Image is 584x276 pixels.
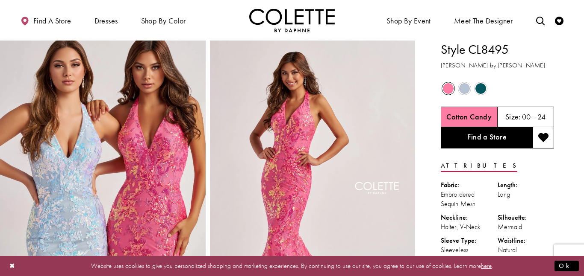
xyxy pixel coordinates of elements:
button: Add to wishlist [533,127,554,148]
button: Close Dialog [5,259,20,273]
a: Check Wishlist [553,9,566,32]
div: Product color controls state depends on size chosen [441,81,554,97]
span: Dresses [92,9,120,32]
div: Silhouette: [498,213,555,222]
a: Find a Store [441,127,533,148]
a: Visit Home Page [249,9,335,32]
span: Shop by color [141,17,186,25]
span: Shop by color [139,9,188,32]
p: Website uses cookies to give you personalized shopping and marketing experiences. By continuing t... [62,260,522,272]
span: Meet the designer [454,17,513,25]
a: Find a store [18,9,73,32]
div: Neckline: [441,213,498,222]
div: Embroidered Sequin Mesh [441,190,498,209]
img: Colette by Daphne [249,9,335,32]
a: Meet the designer [452,9,515,32]
div: Long [498,190,555,199]
div: Mermaid [498,222,555,232]
div: Cotton Candy [441,81,456,96]
div: Waistline: [498,236,555,245]
div: Ice Blue [457,81,472,96]
div: Sleeve Type: [441,236,498,245]
div: Length: [498,180,555,190]
div: Natural [498,245,555,255]
button: Submit Dialog [555,261,579,271]
span: Find a store [33,17,71,25]
span: Dresses [94,17,118,25]
a: here [481,261,492,270]
span: Size: [505,112,521,122]
div: Sleeveless [441,245,498,255]
h1: Style CL8495 [441,41,554,58]
div: Halter, V-Neck [441,222,498,232]
h3: [PERSON_NAME] by [PERSON_NAME] [441,61,554,70]
span: Shop By Event [384,9,433,32]
span: Shop By Event [386,17,431,25]
h5: Chosen color [446,113,492,121]
a: Attributes [441,160,517,172]
a: Toggle search [534,9,547,32]
div: Fabric: [441,180,498,190]
h5: 00 - 24 [522,113,546,121]
div: Spruce [473,81,488,96]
